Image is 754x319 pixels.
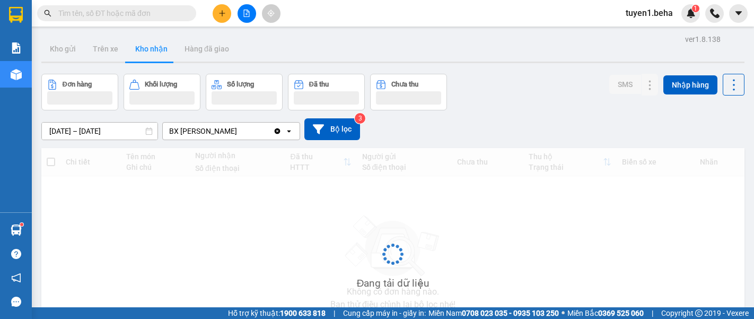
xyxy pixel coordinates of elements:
span: file-add [243,10,250,17]
img: icon-new-feature [686,8,696,18]
span: 1 [694,5,697,12]
img: warehouse-icon [11,225,22,236]
span: caret-down [734,8,743,18]
span: question-circle [11,249,21,259]
span: Miền Bắc [567,307,644,319]
img: solution-icon [11,42,22,54]
div: Đang tải dữ liệu [357,275,429,291]
span: search [44,10,51,17]
sup: 1 [692,5,699,12]
button: plus [213,4,231,23]
button: Đơn hàng [41,74,118,110]
img: phone-icon [710,8,720,18]
span: Cung cấp máy in - giấy in: [343,307,426,319]
div: ver 1.8.138 [685,33,721,45]
span: | [334,307,335,319]
button: file-add [238,4,256,23]
button: Đã thu [288,74,365,110]
button: SMS [609,75,641,94]
div: Đơn hàng [63,81,92,88]
span: copyright [695,309,703,317]
div: Chưa thu [391,81,418,88]
div: Số lượng [227,81,254,88]
sup: 3 [355,113,365,124]
span: Miền Nam [428,307,559,319]
span: tuyen1.beha [617,6,681,20]
button: Bộ lọc [304,118,360,140]
div: Đã thu [309,81,329,88]
span: plus [218,10,226,17]
span: message [11,297,21,307]
svg: open [285,127,293,135]
div: Khối lượng [145,81,177,88]
strong: 1900 633 818 [280,309,326,317]
span: aim [267,10,275,17]
button: caret-down [729,4,748,23]
strong: 0369 525 060 [598,309,644,317]
div: BX [PERSON_NAME] [169,126,237,136]
button: Hàng đã giao [176,36,238,62]
button: aim [262,4,280,23]
span: Hỗ trợ kỹ thuật: [228,307,326,319]
span: notification [11,273,21,283]
span: | [652,307,653,319]
sup: 1 [20,223,23,226]
img: warehouse-icon [11,69,22,80]
button: Khối lượng [124,74,200,110]
button: Kho nhận [127,36,176,62]
button: Số lượng [206,74,283,110]
button: Kho gửi [41,36,84,62]
input: Selected BX PHÚ YÊN. [238,126,239,136]
strong: 0708 023 035 - 0935 103 250 [462,309,559,317]
span: ⚪️ [562,311,565,315]
input: Select a date range. [42,123,157,140]
img: logo-vxr [9,7,23,23]
button: Chưa thu [370,74,447,110]
svg: Clear value [273,127,282,135]
button: Trên xe [84,36,127,62]
button: Nhập hàng [663,75,717,94]
input: Tìm tên, số ĐT hoặc mã đơn [58,7,183,19]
